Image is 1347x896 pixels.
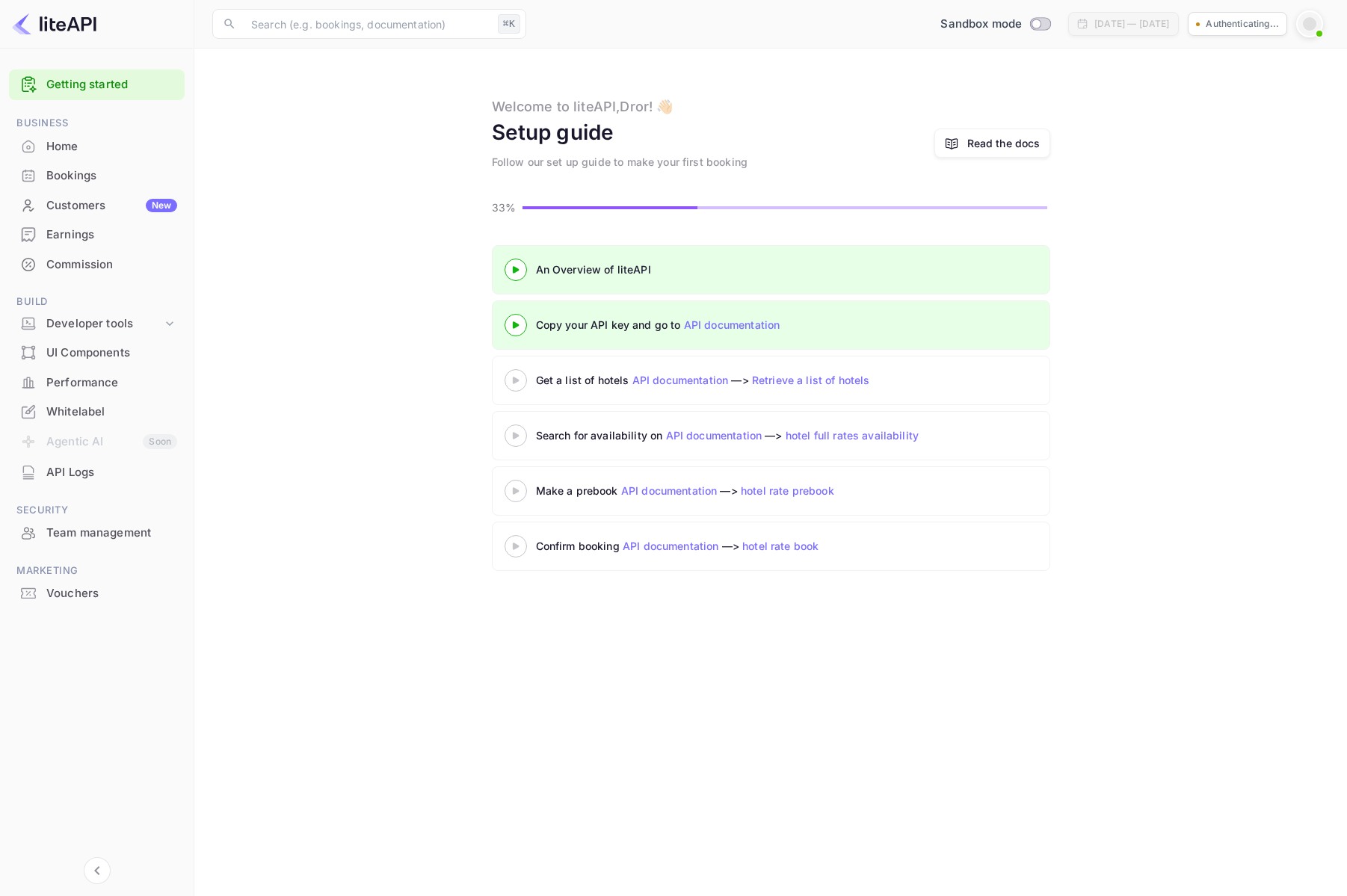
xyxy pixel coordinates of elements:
[9,458,185,486] a: API Logs
[498,14,520,34] div: ⌘K
[1094,17,1169,31] div: [DATE] — [DATE]
[9,398,185,425] a: Whitelabel
[9,191,185,219] a: CustomersNew
[684,318,780,331] a: API documentation
[752,374,870,386] a: Retrieve a list of hotels
[492,154,748,170] div: Follow our set up guide to make your first booking
[786,429,919,442] a: hotel full rates availability
[9,519,185,546] a: Team management
[9,250,185,278] a: Commission
[492,96,673,117] div: Welcome to liteAPI, Dror ! 👋🏻
[967,135,1041,151] a: Read the docs
[9,311,185,337] div: Developer tools
[536,483,910,498] div: Make a prebook —>
[46,256,177,274] div: Commission
[536,538,910,554] div: Confirm booking —>
[9,132,185,161] div: Home
[46,374,177,392] div: Performance
[9,161,185,189] a: Bookings
[742,540,819,552] a: hotel rate book
[9,69,185,100] div: Getting started
[623,540,719,552] a: API documentation
[632,374,729,386] a: API documentation
[242,9,492,39] input: Search (e.g. bookings, documentation)
[9,368,185,396] a: Performance
[146,199,177,212] div: New
[9,502,185,519] span: Security
[9,563,185,579] span: Marketing
[9,339,185,368] div: UI Components
[46,404,177,421] div: Whitelabel
[492,200,518,215] p: 33%
[536,317,910,333] div: Copy your API key and go to
[9,294,185,310] span: Build
[536,427,1059,443] div: Search for availability on —>
[9,191,185,220] div: CustomersNew
[9,579,185,607] a: Vouchers
[46,167,177,185] div: Bookings
[46,197,177,214] div: Customers
[666,429,762,442] a: API documentation
[12,12,96,36] img: LiteAPI logo
[46,315,162,333] div: Developer tools
[934,16,1056,33] div: Switch to Production mode
[741,484,834,497] a: hotel rate prebook
[46,525,177,542] div: Team management
[46,464,177,481] div: API Logs
[9,220,185,250] div: Earnings
[9,519,185,548] div: Team management
[536,372,910,388] div: Get a list of hotels —>
[9,368,185,398] div: Performance
[9,220,185,248] a: Earnings
[492,117,614,148] div: Setup guide
[9,339,185,366] a: UI Components
[9,250,185,279] div: Commission
[536,262,910,277] div: An Overview of liteAPI
[9,132,185,160] a: Home
[46,226,177,244] div: Earnings
[621,484,718,497] a: API documentation
[46,585,177,602] div: Vouchers
[46,76,177,93] a: Getting started
[9,458,185,487] div: API Logs
[940,16,1022,33] span: Sandbox mode
[1206,17,1279,31] p: Authenticating...
[934,129,1050,158] a: Read the docs
[46,138,177,155] div: Home
[9,398,185,427] div: Whitelabel
[9,115,185,132] span: Business
[9,579,185,608] div: Vouchers
[46,345,177,362] div: UI Components
[84,857,111,884] button: Collapse navigation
